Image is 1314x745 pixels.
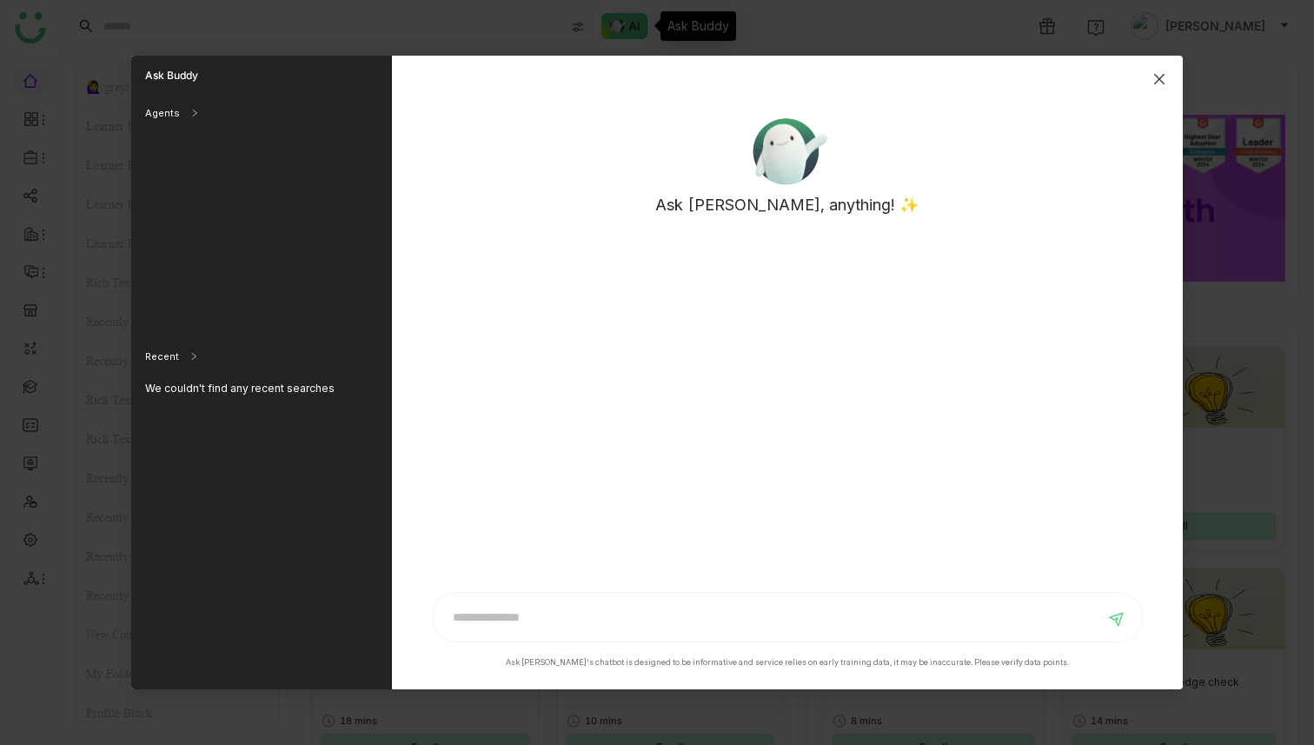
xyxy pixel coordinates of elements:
[131,56,392,96] div: Ask Buddy
[1136,56,1183,103] button: Close
[131,96,392,130] div: Agents
[131,339,392,374] div: Recent
[655,193,919,216] p: Ask [PERSON_NAME], anything! ✨
[145,106,180,121] div: Agents
[743,110,832,193] img: ask-buddy.svg
[131,374,392,404] div: We couldn't find any recent searches
[506,656,1069,669] div: Ask [PERSON_NAME]'s chatbot is designed to be informative and service relies on early training da...
[145,349,179,364] div: Recent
